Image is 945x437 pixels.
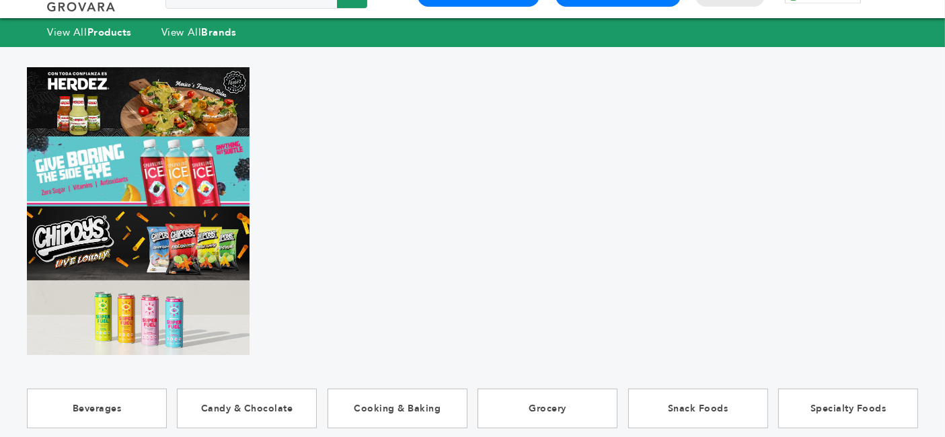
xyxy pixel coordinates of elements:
strong: Brands [201,26,236,39]
a: Specialty Foods [778,389,918,428]
img: Marketplace Top Banner 1 [27,67,250,137]
a: Candy & Chocolate [177,389,317,428]
a: View AllBrands [161,26,237,39]
a: View AllProducts [47,26,132,39]
a: Cooking & Baking [328,389,467,428]
a: Beverages [27,389,167,428]
img: Marketplace Top Banner 3 [27,206,250,280]
strong: Products [87,26,132,39]
a: Grocery [478,389,617,428]
img: Marketplace Top Banner 2 [27,136,250,206]
a: Snack Foods [628,389,768,428]
img: Marketplace Top Banner 4 [27,280,250,354]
